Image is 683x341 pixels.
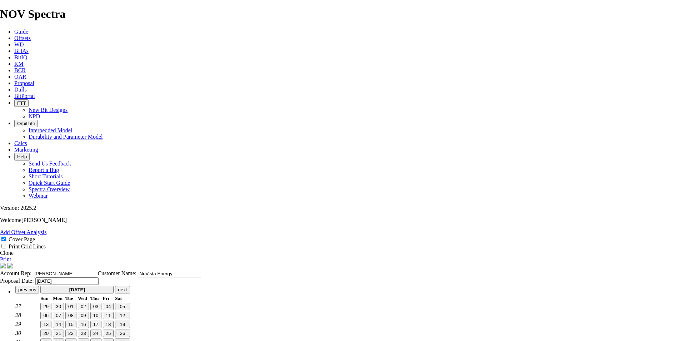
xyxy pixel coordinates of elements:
span: FTT [17,100,26,106]
span: OrbitLite [17,121,35,126]
span: BitPortal [14,93,35,99]
label: Print Grid Lines [9,243,46,249]
a: Send Us Feedback [29,160,71,167]
button: 02 [78,303,89,310]
span: 24 [93,331,99,336]
span: 26 [120,331,125,336]
a: Report a Bug [29,167,59,173]
button: 30 [53,303,64,310]
button: 18 [103,321,114,328]
label: Cover Page [9,236,35,242]
a: OAR [14,74,26,80]
a: Interbedded Model [29,127,72,133]
a: BCR [14,67,26,73]
span: 04 [106,304,111,309]
a: Spectra Overview [29,186,70,192]
a: Guide [14,29,28,35]
span: 11 [106,313,111,318]
em: 27 [15,303,21,309]
strong: [DATE] [69,287,85,292]
a: Quick Start Guide [29,180,70,186]
em: 30 [15,330,21,336]
span: 17 [93,322,99,327]
a: Marketing [14,147,38,153]
button: 11 [103,312,114,319]
small: Monday [53,296,63,301]
button: 21 [53,330,64,337]
span: 02 [81,304,86,309]
span: 10 [93,313,99,318]
small: Friday [103,296,109,301]
span: 08 [68,313,74,318]
span: Calcs [14,140,27,146]
button: Help [14,153,30,160]
button: 05 [115,303,130,310]
span: 16 [81,322,86,327]
button: 03 [90,303,101,310]
span: 07 [56,313,61,318]
span: 15 [68,322,74,327]
button: 23 [78,330,89,337]
span: next [118,287,127,292]
a: Proposal [14,80,34,86]
span: 21 [56,331,61,336]
span: previous [18,287,36,292]
span: 22 [68,331,74,336]
a: KM [14,61,24,67]
a: Durability and Parameter Model [29,134,103,140]
img: cover-graphic.e5199e77.png [7,263,13,268]
small: Tuesday [65,296,73,301]
button: 01 [65,303,76,310]
span: [PERSON_NAME] [21,217,67,223]
a: WD [14,41,24,48]
span: 29 [43,304,49,309]
span: 13 [43,322,49,327]
button: 08 [65,312,76,319]
a: Dulls [14,87,27,93]
button: 13 [40,321,51,328]
button: previous [15,286,39,293]
a: New Bit Designs [29,107,68,113]
span: 18 [106,322,111,327]
button: OrbitLite [14,120,38,127]
span: 14 [56,322,61,327]
button: 06 [40,312,51,319]
small: Sunday [40,296,48,301]
span: Help [17,154,27,159]
a: BitIQ [14,54,27,60]
button: 26 [115,330,130,337]
small: Wednesday [78,296,87,301]
em: 29 [15,321,21,327]
button: 16 [78,321,89,328]
button: 24 [90,330,101,337]
span: 03 [93,304,99,309]
button: 22 [65,330,76,337]
button: next [115,286,130,293]
small: Saturday [115,296,122,301]
a: NPD [29,113,40,119]
button: 17 [90,321,101,328]
button: 29 [40,303,51,310]
span: 05 [120,304,125,309]
a: Short Tutorials [29,173,63,179]
small: Thursday [90,296,99,301]
span: 01 [68,304,74,309]
a: BHAs [14,48,29,54]
a: Webinar [29,193,48,199]
span: 30 [56,304,61,309]
span: Offsets [14,35,31,41]
span: 09 [81,313,86,318]
button: 12 [115,312,130,319]
span: 06 [43,313,49,318]
button: 07 [53,312,64,319]
button: 15 [65,321,76,328]
em: 28 [15,312,21,318]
